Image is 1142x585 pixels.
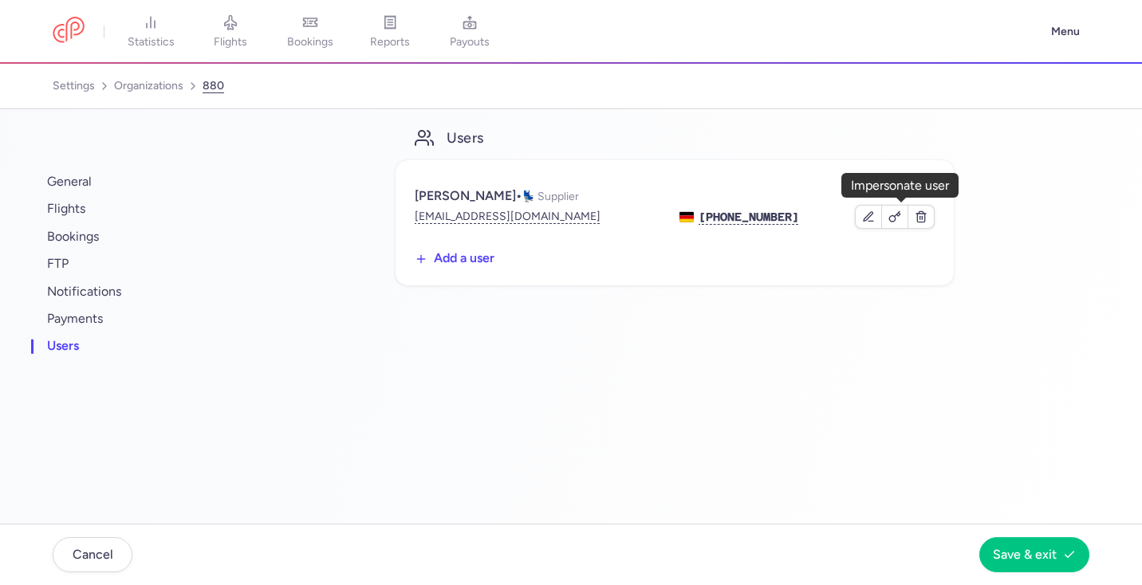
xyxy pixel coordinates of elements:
[73,548,113,562] span: Cancel
[699,209,799,225] button: [PHONE_NUMBER]
[370,35,410,49] span: reports
[111,14,191,49] a: statistics
[53,73,95,99] a: settings
[350,14,430,49] a: reports
[203,73,224,99] a: 880
[37,305,237,332] button: payments
[993,548,1057,562] span: Save & exit
[37,168,237,195] button: general
[396,128,954,147] h3: Users
[128,35,175,49] span: statistics
[415,251,494,265] button: Add a user
[270,14,350,49] a: bookings
[522,190,579,203] span: 💺 Supplier
[1042,17,1089,47] button: Menu
[37,332,237,359] button: users
[851,179,949,193] div: Impersonate user
[114,73,183,99] a: organizations
[37,195,237,222] button: flights
[450,35,490,49] span: payouts
[979,537,1089,572] button: Save & exit
[37,250,237,277] button: FTP
[53,537,132,572] button: Cancel
[287,35,333,49] span: bookings
[415,209,601,225] button: [EMAIL_ADDRESS][DOMAIN_NAME]
[37,223,237,250] button: bookings
[415,188,516,203] span: [PERSON_NAME]
[191,14,270,49] a: flights
[53,17,85,46] a: CitizenPlane red outlined logo
[430,14,510,49] a: payouts
[37,278,237,305] button: notifications
[214,35,247,49] span: flights
[415,189,935,203] h4: •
